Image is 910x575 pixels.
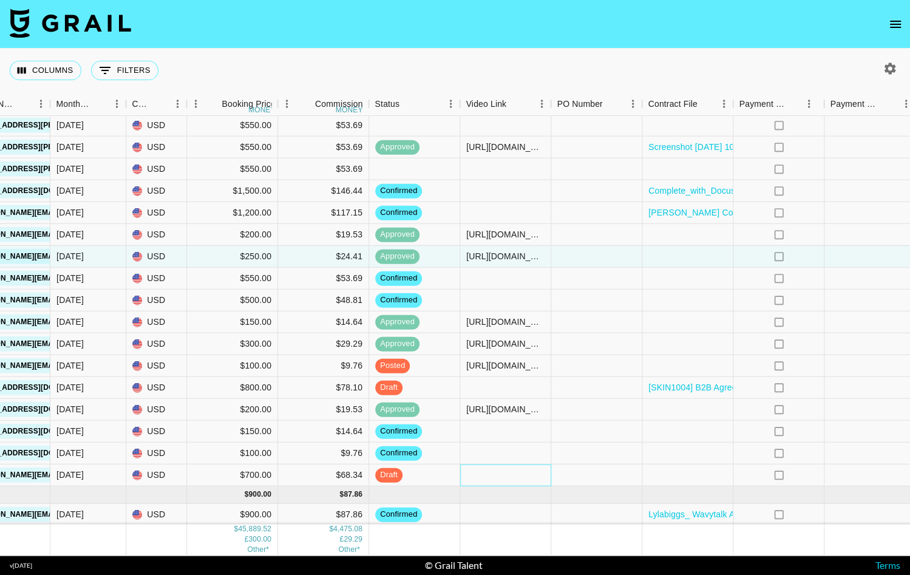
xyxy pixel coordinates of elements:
div: $29.29 [278,333,369,355]
div: Aug '25 [56,206,84,219]
button: Sort [399,95,416,112]
button: Menu [624,95,642,113]
div: Aug '25 [56,141,84,153]
span: confirmed [375,509,422,520]
span: draft [375,382,402,393]
div: Aug '25 [56,294,84,306]
span: approved [375,229,419,240]
span: confirmed [375,207,422,219]
div: USD [126,503,187,525]
div: https://www.tiktok.com/@janayleee/video/7536294299575536951?_t=ZT-8yiJ4MbImzn&_r=1 [466,228,545,240]
div: money [336,106,363,114]
div: USD [126,202,187,223]
div: $9.76 [278,355,369,376]
div: $300.00 [187,333,278,355]
div: $14.64 [278,311,369,333]
div: Aug '25 [56,185,84,197]
button: Menu [187,95,205,113]
div: Status [375,92,400,116]
div: 87.86 [344,489,362,500]
div: Sep '25 [56,508,84,520]
div: 900.00 [248,489,271,500]
div: Status [369,92,460,116]
button: Menu [442,95,460,113]
div: Commission [315,92,363,116]
div: Contract File [648,92,698,116]
div: USD [126,180,187,202]
div: $100.00 [187,355,278,376]
div: $550.00 [187,136,278,158]
button: Show filters [91,61,158,80]
div: https://www.tiktok.com/@lylabiggs/video/7537787780001205518 [466,250,545,262]
div: Month Due [56,92,91,116]
div: $24.41 [278,245,369,267]
div: Aug '25 [56,316,84,328]
div: https://www.tiktok.com/@fenigab/video/7536011869362982174?is_from_webapp=1&sender_device=pc&web_i... [466,141,545,153]
div: https://www.tiktok.com/@gissseelee/video/7534848490405448974 [466,359,545,372]
div: Aug '25 [56,403,84,415]
div: $550.00 [187,267,278,289]
div: $48.81 [278,289,369,311]
div: USD [126,267,187,289]
div: 29.29 [344,534,362,545]
div: Aug '25 [56,119,84,131]
div: USD [126,355,187,376]
div: Video Link [466,92,507,116]
div: $1,200.00 [187,202,278,223]
button: Menu [108,95,126,113]
div: $53.69 [278,267,369,289]
div: $800.00 [187,376,278,398]
div: $14.64 [278,420,369,442]
div: Video Link [460,92,551,116]
a: Screenshot [DATE] 10.24.54 AM.png [648,141,789,153]
div: USD [126,114,187,136]
div: https://www.tiktok.com/@manuxsierra/video/7534477840209726775?lang=en [466,316,545,328]
div: Payment Sent [739,92,787,116]
a: [PERSON_NAME] Contract [DATE] (1).pdf [648,206,812,219]
span: confirmed [375,273,422,284]
button: Sort [15,95,32,112]
div: $ [329,524,333,534]
div: $19.53 [278,223,369,245]
div: USD [126,136,187,158]
div: $200.00 [187,223,278,245]
div: Aug '25 [56,250,84,262]
button: Select columns [10,61,81,80]
div: Contract File [642,92,733,116]
div: $550.00 [187,114,278,136]
span: approved [375,338,419,350]
div: 4,475.08 [333,524,362,534]
span: confirmed [375,426,422,437]
div: $ [245,489,249,500]
div: Aug '25 [56,359,84,372]
button: Menu [800,95,818,113]
a: Lylabiggs_ Wavytalk Agreement (2).pdf [648,508,799,520]
div: USD [126,289,187,311]
div: v [DATE] [10,562,32,570]
div: Payment Sent Date [830,92,880,116]
div: USD [126,333,187,355]
span: confirmed [375,447,422,459]
div: $146.44 [278,180,369,202]
div: $68.34 [278,464,369,486]
div: USD [126,376,187,398]
button: Sort [205,95,222,112]
div: $87.86 [278,503,369,525]
div: USD [126,158,187,180]
div: $53.69 [278,158,369,180]
div: money [248,106,276,114]
div: USD [126,311,187,333]
span: CA$ 3,500.00 [247,545,269,554]
span: posted [375,360,410,372]
button: Sort [506,95,523,112]
div: $100.00 [187,442,278,464]
div: $78.10 [278,376,369,398]
div: $53.69 [278,136,369,158]
button: Menu [715,95,733,113]
div: $19.53 [278,398,369,420]
img: Grail Talent [10,9,131,38]
div: $9.76 [278,442,369,464]
div: $117.15 [278,202,369,223]
div: $ [339,489,344,500]
div: $150.00 [187,311,278,333]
